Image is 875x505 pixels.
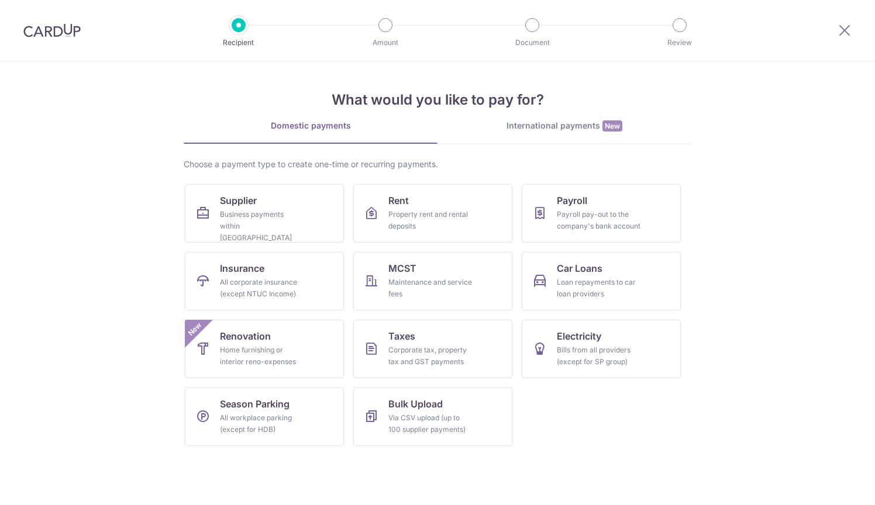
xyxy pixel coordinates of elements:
[557,261,602,275] span: Car Loans
[220,329,271,343] span: Renovation
[185,320,344,378] a: RenovationHome furnishing or interior reno-expensesNew
[220,276,304,300] div: All corporate insurance (except NTUC Income)
[388,344,473,368] div: Corporate tax, property tax and GST payments
[220,193,257,207] span: Supplier
[522,320,681,378] a: ElectricityBills from all providers (except for SP group)
[602,120,622,132] span: New
[220,412,304,435] div: All workplace parking (except for HDB)
[437,120,691,132] div: International payments
[195,37,282,49] p: Recipient
[388,209,473,232] div: Property rent and rental deposits
[185,320,205,339] span: New
[184,158,691,170] div: Choose a payment type to create one-time or recurring payments.
[353,184,512,243] a: RentProperty rent and rental deposits
[388,276,473,300] div: Maintenance and service fees
[636,37,723,49] p: Review
[388,329,415,343] span: Taxes
[185,388,344,446] a: Season ParkingAll workplace parking (except for HDB)
[353,320,512,378] a: TaxesCorporate tax, property tax and GST payments
[353,388,512,446] a: Bulk UploadVia CSV upload (up to 100 supplier payments)
[388,412,473,435] div: Via CSV upload (up to 100 supplier payments)
[220,261,264,275] span: Insurance
[23,23,81,37] img: CardUp
[184,89,691,110] h4: What would you like to pay for?
[522,252,681,310] a: Car LoansLoan repayments to car loan providers
[220,209,304,244] div: Business payments within [GEOGRAPHIC_DATA]
[557,209,641,232] div: Payroll pay-out to the company's bank account
[342,37,429,49] p: Amount
[557,344,641,368] div: Bills from all providers (except for SP group)
[557,329,601,343] span: Electricity
[388,193,409,207] span: Rent
[557,193,587,207] span: Payroll
[522,184,681,243] a: PayrollPayroll pay-out to the company's bank account
[185,184,344,243] a: SupplierBusiness payments within [GEOGRAPHIC_DATA]
[388,397,443,411] span: Bulk Upload
[557,276,641,300] div: Loan repayments to car loan providers
[220,344,304,368] div: Home furnishing or interior reno-expenses
[489,37,576,49] p: Document
[185,252,344,310] a: InsuranceAll corporate insurance (except NTUC Income)
[353,252,512,310] a: MCSTMaintenance and service fees
[388,261,416,275] span: MCST
[184,120,437,132] div: Domestic payments
[220,397,290,411] span: Season Parking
